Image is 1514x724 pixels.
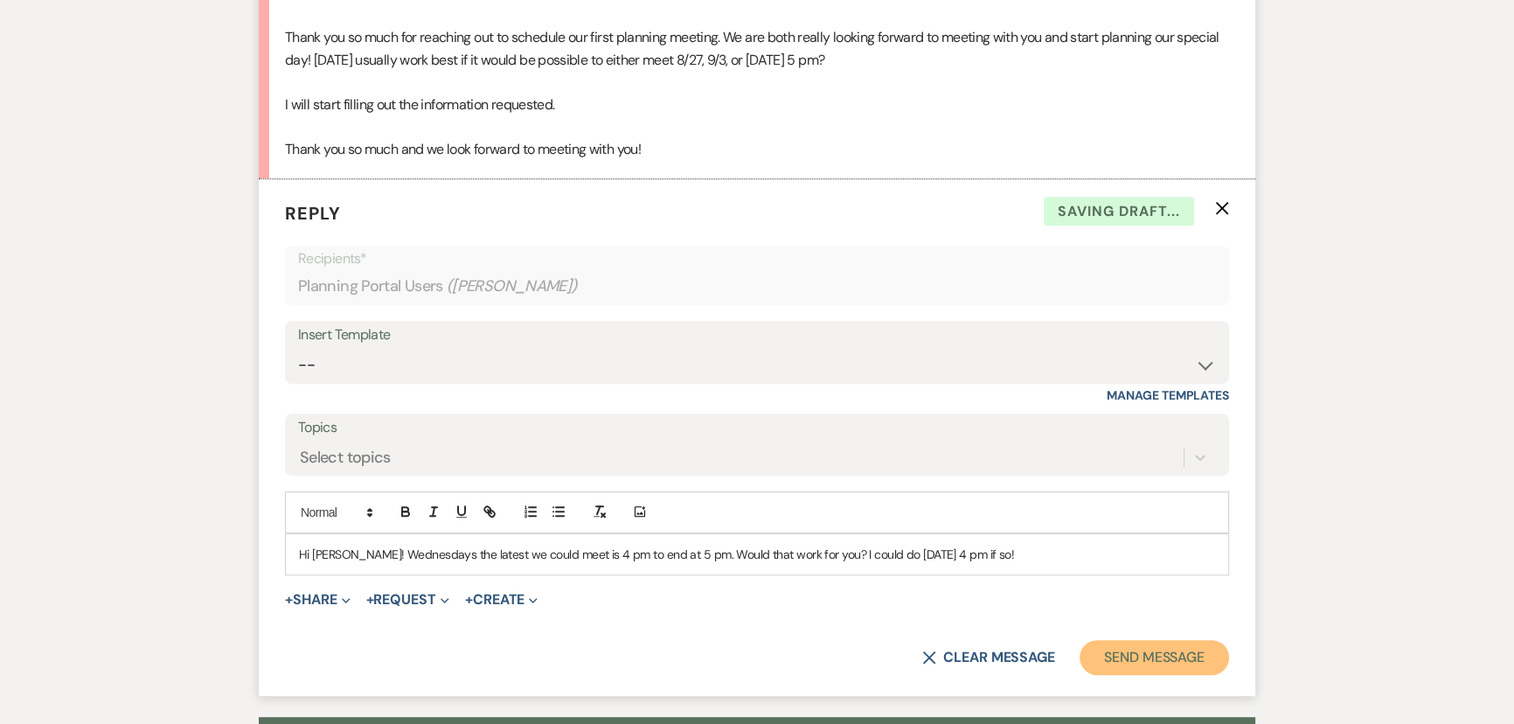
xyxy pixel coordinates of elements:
span: + [366,593,374,607]
button: Send Message [1080,640,1229,675]
label: Topics [298,415,1216,441]
span: ( [PERSON_NAME] ) [447,275,578,298]
span: Saving draft... [1044,197,1194,226]
span: + [465,593,473,607]
button: Create [465,593,538,607]
a: Manage Templates [1107,387,1229,403]
p: I will start filling out the information requested. [285,94,1229,116]
p: Thank you so much for reaching out to schedule our first planning meeting. We are both really loo... [285,26,1229,71]
span: + [285,593,293,607]
button: Clear message [922,651,1055,665]
div: Planning Portal Users [298,269,1216,303]
button: Request [366,593,449,607]
p: Recipients* [298,247,1216,270]
div: Select topics [300,445,391,469]
div: Insert Template [298,323,1216,348]
span: Reply [285,202,341,225]
p: Thank you so much and we look forward to meeting with you! [285,138,1229,161]
button: Share [285,593,351,607]
p: Hi [PERSON_NAME]! Wednesdays the latest we could meet is 4 pm to end at 5 pm. Would that work for... [299,545,1215,564]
